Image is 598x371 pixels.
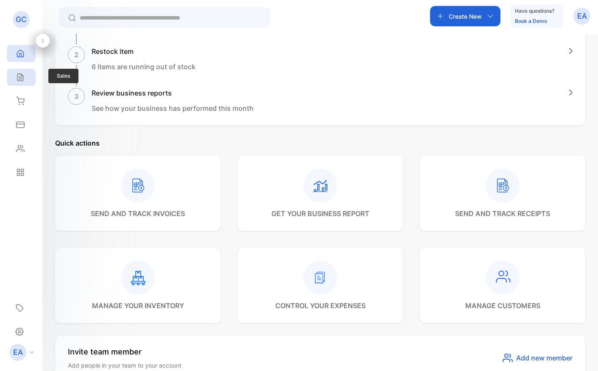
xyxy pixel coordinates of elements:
p: get your business report [271,208,369,219]
a: Book a Demo [515,18,547,24]
h1: Review business reports [92,88,254,98]
p: See how your business has performed this month [92,103,254,113]
p: Quick actions [55,138,585,148]
button: Add new member [503,353,573,363]
span: Add new member [516,353,573,363]
button: EA [573,6,590,26]
p: GC [16,14,27,25]
span: Sales [48,69,78,83]
p: control your expenses [275,301,366,311]
p: 6 items are running out of stock [92,62,196,72]
p: EA [577,11,587,22]
p: manage your inventory [92,301,184,311]
button: Open LiveChat chat widget [7,3,32,29]
p: 3 [74,91,79,101]
p: manage customers [465,301,540,311]
p: Have questions? [515,7,554,15]
button: Create New [430,6,500,26]
p: Add people in your team to your account [68,361,182,370]
h1: Restock item [92,46,196,56]
p: EA [13,347,23,358]
p: 2 [74,50,78,60]
p: Create New [449,12,482,21]
p: send and track invoices [91,208,185,219]
p: Invite team member [68,346,182,357]
p: send and track receipts [455,208,550,219]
